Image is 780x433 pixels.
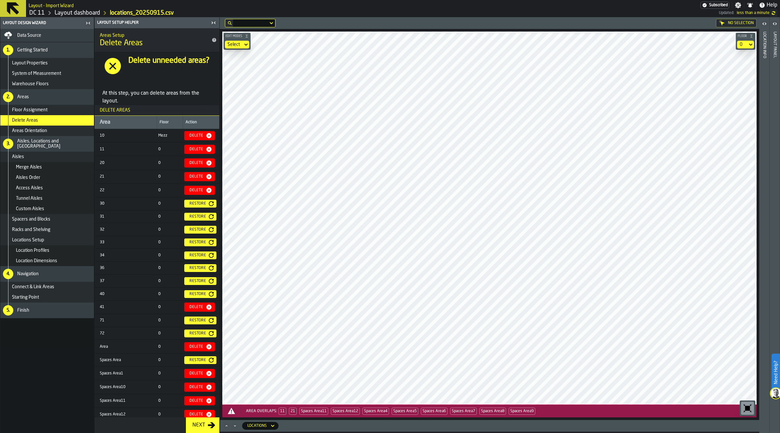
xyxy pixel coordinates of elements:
div: Layout Design Wizard [2,21,84,25]
button: button-Restore [184,226,216,234]
button: button-Restore [184,264,216,272]
div: Spaces Area10 [100,385,152,389]
li: menu System of Measurement [0,68,94,79]
div: Restore [187,358,209,362]
div: hide filter [228,21,232,25]
div: 5. [3,305,13,316]
div: 0 [158,371,182,376]
div: Restore [187,214,209,219]
label: button-toggle-Open [760,19,769,30]
span: Subscribed [709,3,728,7]
span: Delete Areas [100,38,143,48]
label: Need Help? [772,354,779,391]
li: menu Location Profiles [0,245,94,256]
div: 41 [100,305,152,309]
h2: Sub Title [29,2,74,8]
li: menu Access Aisles [0,183,94,193]
div: 30 [100,201,152,206]
span: Help [767,1,777,9]
button: button-Delete [184,186,215,195]
button: button-Delete [184,383,215,392]
button: button-Restore [184,238,216,246]
label: button-toggle-Close me [84,19,93,27]
button: button-Delete [184,396,215,405]
li: menu Racks and Shelving [0,224,94,235]
div: Layout Setup Helper [96,20,209,25]
header: Layout Setup Helper [95,17,219,28]
span: Spaces Area9 [509,408,535,415]
div: 0 [158,240,182,245]
div: 0 [158,385,182,389]
div: 0 [158,305,182,309]
div: Delete [187,133,206,138]
div: Area [100,118,110,126]
div: 0 [158,188,182,193]
span: 21 [289,408,297,415]
div: 0 [158,279,182,283]
div: Location Info [762,30,767,431]
div: Delete [187,147,206,152]
svg: Reset zoom and position [742,403,753,413]
div: DropdownMenuValue-default-floor [740,42,745,47]
span: Locations Setup [12,237,44,243]
div: Spaces Area1 [100,371,152,376]
div: Delete [187,371,206,376]
div: 3. [3,139,13,149]
span: 11 [279,408,286,415]
div: Delete [187,412,206,417]
div: 0 [158,292,182,296]
span: 9/15/2025, 8:16:43 PM [737,11,770,15]
button: button-Next [186,417,219,433]
span: Data Source [17,33,41,38]
h3: title-section-Delete Areas [95,105,219,116]
div: 0 [158,227,182,232]
div: Restore [187,292,209,296]
div: Delete [187,345,206,349]
a: link-to-/wh/i/2e91095d-d0fa-471d-87cf-b9f7f81665fc [29,9,45,17]
span: Spacers and Blocks [12,217,50,222]
div: Restore [187,201,209,206]
button: button-Restore [184,290,216,298]
div: 37 [100,279,152,283]
div: Delete [187,188,206,193]
label: button-toggle-Close me [209,19,218,27]
button: button-Delete [184,145,215,154]
button: button-Restore [184,277,216,285]
span: Spaces Area11 [299,408,328,415]
button: button-Delete [184,172,215,181]
span: Navigation [17,271,39,277]
button: button- [224,33,251,39]
button: Minimize [231,423,239,429]
div: Delete [187,161,206,165]
div: 0 [158,147,182,152]
div: 72 [100,331,152,336]
div: 1. [3,45,13,55]
div: Spaces Area12 [100,412,152,417]
header: Location Info [759,17,769,433]
div: 0 [158,253,182,258]
header: Layout Design Wizard [0,17,94,29]
h2: Sub Title [100,32,204,38]
span: System of Measurement [12,71,61,76]
div: input-question-Delete unneeded areas? [97,56,217,76]
button: Maximize [223,423,230,429]
li: menu Tunnel Aisles [0,193,94,204]
div: 0 [158,174,182,179]
div: 31 [100,214,152,219]
span: Spaces Area6 [421,408,448,415]
div: Delete [187,174,206,179]
span: Starting Point [12,295,39,300]
span: Location Profiles [16,248,49,253]
div: title-Delete Areas [95,28,219,52]
div: Floor [160,120,169,125]
span: Areas Orientation [12,128,47,133]
li: menu Navigation [0,266,94,282]
label: button-toggle-undefined [770,9,777,17]
span: Areas [17,94,29,100]
div: 40 [100,292,152,296]
li: menu Floor Assignment [0,105,94,115]
div: Mezz [158,133,182,138]
label: button-toggle-Help [756,1,780,9]
button: button-Restore [184,213,216,221]
button: button-Delete [184,369,215,378]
